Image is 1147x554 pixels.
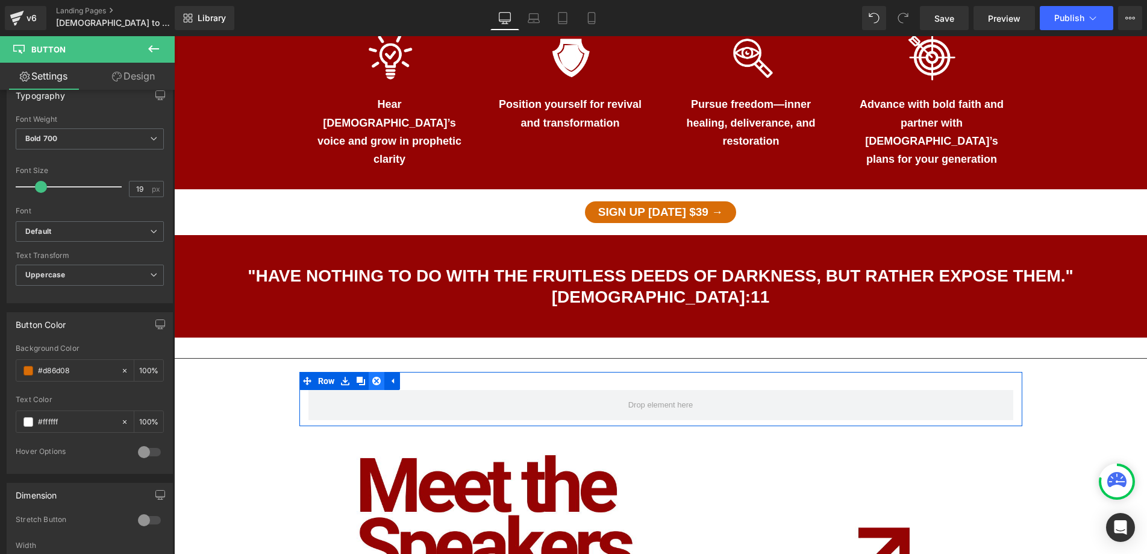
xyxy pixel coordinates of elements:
[198,13,226,24] span: Library
[16,207,164,215] div: Font
[974,6,1035,30] a: Preview
[424,171,549,180] span: Sign Up [DATE] $39 →
[16,84,65,101] div: Typography
[90,63,177,90] a: Design
[411,165,562,187] a: Sign Up [DATE] $39 →
[519,6,548,30] a: Laptop
[175,6,234,30] a: New Library
[56,18,172,28] span: [DEMOGRAPHIC_DATA] to [PERSON_NAME] Conference
[163,336,179,354] a: Save row
[683,59,833,131] p: Advance with bold faith and partner with [DEMOGRAPHIC_DATA]’s plans for your generation
[141,336,164,354] span: Row
[31,45,66,54] span: Button
[16,344,164,353] div: Background Color
[5,6,46,30] a: v6
[548,6,577,30] a: Tablet
[1040,6,1113,30] button: Publish
[891,6,915,30] button: Redo
[16,115,164,124] div: Font Weight
[1106,513,1135,542] div: Open Intercom Messenger
[988,12,1020,25] span: Preview
[862,6,886,30] button: Undo
[134,360,163,381] div: %
[140,59,291,131] p: Hear [DEMOGRAPHIC_DATA]’s voice and grow in prophetic clarity
[16,395,164,404] div: Text Color
[1118,6,1142,30] button: More
[502,59,652,113] p: Pursue freedom—inner healing, deliverance, and restoration
[56,6,195,16] a: Landing Pages
[16,251,164,260] div: Text Transform
[152,185,162,193] span: px
[134,411,163,432] div: %
[16,515,126,527] div: Stretch Button
[25,270,65,279] b: Uppercase
[38,415,115,429] input: Color
[16,483,57,500] div: Dimension
[195,336,210,354] a: Remove Row
[577,6,606,30] a: Mobile
[24,10,39,26] div: v6
[179,336,195,354] a: Clone Row
[934,12,954,25] span: Save
[16,447,126,459] div: Hover Options
[25,134,57,143] b: Bold 700
[210,336,226,354] a: Expand / Collapse
[1054,13,1084,23] span: Publish
[321,59,472,95] p: Position yourself for revival and transformation
[16,541,164,550] div: Width
[16,313,66,330] div: Button Color
[16,166,164,175] div: Font Size
[38,364,115,377] input: Color
[25,227,51,237] i: Default
[490,6,519,30] a: Desktop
